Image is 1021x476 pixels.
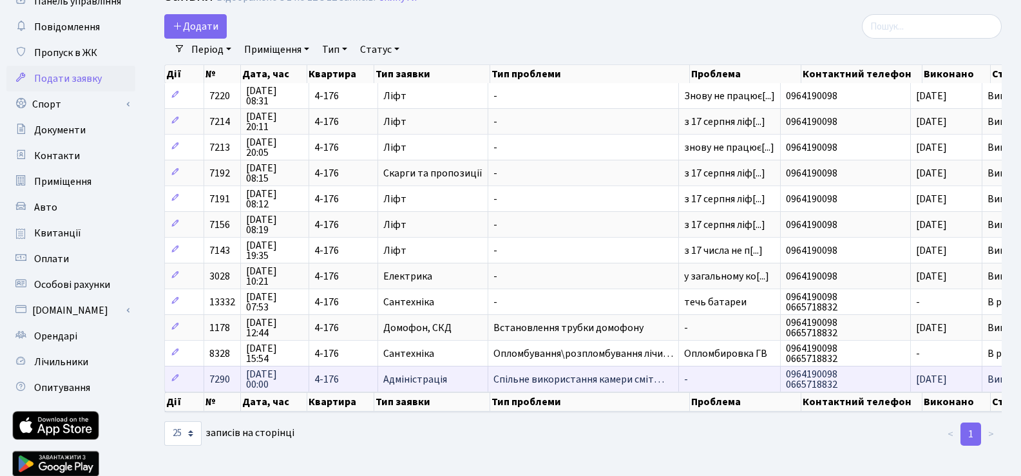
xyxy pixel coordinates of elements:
a: 1 [960,423,981,446]
span: 3028 [209,269,230,283]
a: Лічильники [6,349,135,375]
th: Контактний телефон [801,392,923,412]
th: Проблема [690,392,801,412]
span: [DATE] 08:12 [246,189,303,209]
span: - [493,91,673,101]
span: Опломбування\розпломбування лічи… [493,348,673,359]
a: Приміщення [6,169,135,195]
span: 0964190098 0665718832 [786,343,905,364]
span: Пропуск в ЖК [34,46,97,60]
span: 4-176 [314,271,372,281]
span: [DATE] [916,243,947,258]
span: Ліфт [383,91,482,101]
span: - [684,374,775,385]
span: Квитанції [34,226,81,240]
a: Контакти [6,143,135,169]
span: Повідомлення [34,20,100,34]
span: 7290 [209,372,230,386]
label: записів на сторінці [164,421,294,446]
span: Документи [34,123,86,137]
th: Дата, час [241,65,308,83]
span: 1178 [209,321,230,335]
span: [DATE] 10:21 [246,266,303,287]
span: Опитування [34,381,90,395]
span: з 17 серпня ліф[...] [684,218,765,232]
span: Подати заявку [34,71,102,86]
span: 4-176 [314,245,372,256]
th: Виконано [922,65,991,83]
a: Опитування [6,375,135,401]
a: Подати заявку [6,66,135,91]
a: Спорт [6,91,135,117]
a: Повідомлення [6,14,135,40]
span: [DATE] 15:54 [246,343,303,364]
span: [DATE] 00:00 [246,369,303,390]
span: [DATE] [916,166,947,180]
th: Проблема [690,65,801,83]
span: Скарги та пропозиції [383,168,482,178]
span: - [493,142,673,153]
th: Контактний телефон [801,65,923,83]
span: Лічильники [34,355,88,369]
span: 4-176 [314,168,372,178]
th: Дії [165,392,204,412]
span: 0964190098 [786,142,905,153]
span: 4-176 [314,348,372,359]
span: - [493,297,673,307]
span: 0964190098 0665718832 [786,318,905,338]
span: 7213 [209,140,230,155]
span: Додати [173,19,218,33]
span: з 17 серпня ліф[...] [684,192,765,206]
span: 4-176 [314,194,372,204]
span: [DATE] [916,218,947,232]
a: Особові рахунки [6,272,135,298]
span: 8328 [209,347,230,361]
span: 13332 [209,295,235,309]
span: 7214 [209,115,230,129]
a: [DOMAIN_NAME] [6,298,135,323]
span: з 17 серпня ліф[...] [684,115,765,129]
span: [DATE] 19:35 [246,240,303,261]
th: Тип заявки [374,65,490,83]
span: Оплати [34,252,69,266]
a: Тип [317,39,352,61]
select: записів на сторінці [164,421,202,446]
a: Оплати [6,246,135,272]
span: 0964190098 [786,168,905,178]
span: 4-176 [314,91,372,101]
span: - [493,117,673,127]
a: Квитанції [6,220,135,246]
span: 4-176 [314,220,372,230]
span: Встановлення трубки домофону [493,323,673,333]
span: 4-176 [314,374,372,385]
span: [DATE] [916,321,947,335]
th: Виконано [922,392,991,412]
span: Домофон, СКД [383,323,482,333]
span: [DATE] 20:11 [246,111,303,132]
span: 7220 [209,89,230,103]
span: [DATE] 08:31 [246,86,303,106]
span: 7156 [209,218,230,232]
th: Квартира [307,392,374,412]
span: Приміщення [34,175,91,189]
span: 4-176 [314,297,372,307]
span: 0964190098 [786,220,905,230]
span: - [684,323,775,333]
a: Приміщення [239,39,314,61]
span: 0964190098 [786,271,905,281]
span: у загальному ко[...] [684,269,769,283]
th: Квартира [307,65,374,83]
span: течь батареи [684,297,775,307]
span: [DATE] 08:19 [246,214,303,235]
span: Сантехніка [383,297,482,307]
span: Ліфт [383,142,482,153]
span: - [493,271,673,281]
span: Спільне використання камери сміт… [493,374,673,385]
span: 4-176 [314,323,372,333]
span: 4-176 [314,142,372,153]
span: 0964190098 [786,194,905,204]
span: з 17 числа не п[...] [684,243,763,258]
span: 4-176 [314,117,372,127]
th: Тип проблеми [490,65,690,83]
span: [DATE] [916,372,947,386]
